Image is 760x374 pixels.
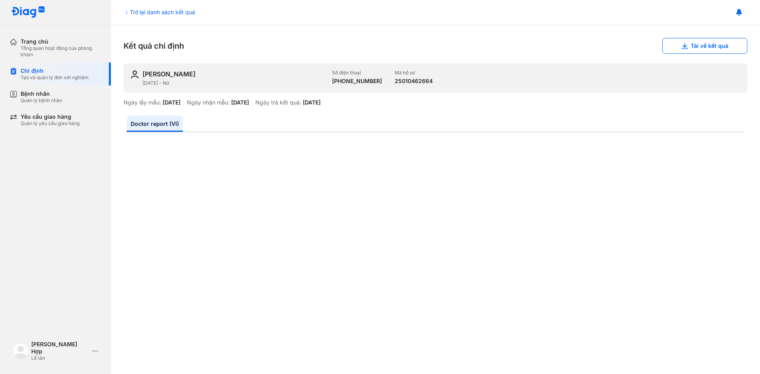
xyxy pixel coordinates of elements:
div: Bệnh nhân [21,90,62,97]
button: Tải về kết quả [662,38,747,54]
div: Kết quả chỉ định [123,38,747,54]
img: user-icon [130,70,139,79]
img: logo [13,343,28,359]
div: Yêu cầu giao hàng [21,113,80,120]
div: [PERSON_NAME] Hợp [31,341,89,355]
div: [PERSON_NAME] [142,70,196,78]
div: Tạo và quản lý đơn xét nghiệm [21,74,89,81]
a: Doctor report (VI) [127,116,183,132]
div: Ngày lấy mẫu: [123,99,161,106]
div: Quản lý yêu cầu giao hàng [21,120,80,127]
img: logo [11,6,45,19]
div: [DATE] [163,99,180,106]
div: Chỉ định [21,67,89,74]
div: Quản lý bệnh nhân [21,97,62,104]
div: [PHONE_NUMBER] [332,78,382,85]
div: 25010462664 [395,78,433,85]
div: Ngày nhận mẫu: [187,99,230,106]
div: Mã hồ sơ [395,70,433,76]
div: [DATE] [303,99,321,106]
div: Số điện thoại [332,70,382,76]
div: Tổng quan hoạt động của phòng khám [21,45,101,58]
div: [DATE] - Nữ [142,80,326,86]
div: [DATE] [231,99,249,106]
div: Ngày trả kết quả: [255,99,301,106]
div: Trở lại danh sách kết quả [123,8,195,16]
div: Lễ tân [31,355,89,361]
div: Trang chủ [21,38,101,45]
